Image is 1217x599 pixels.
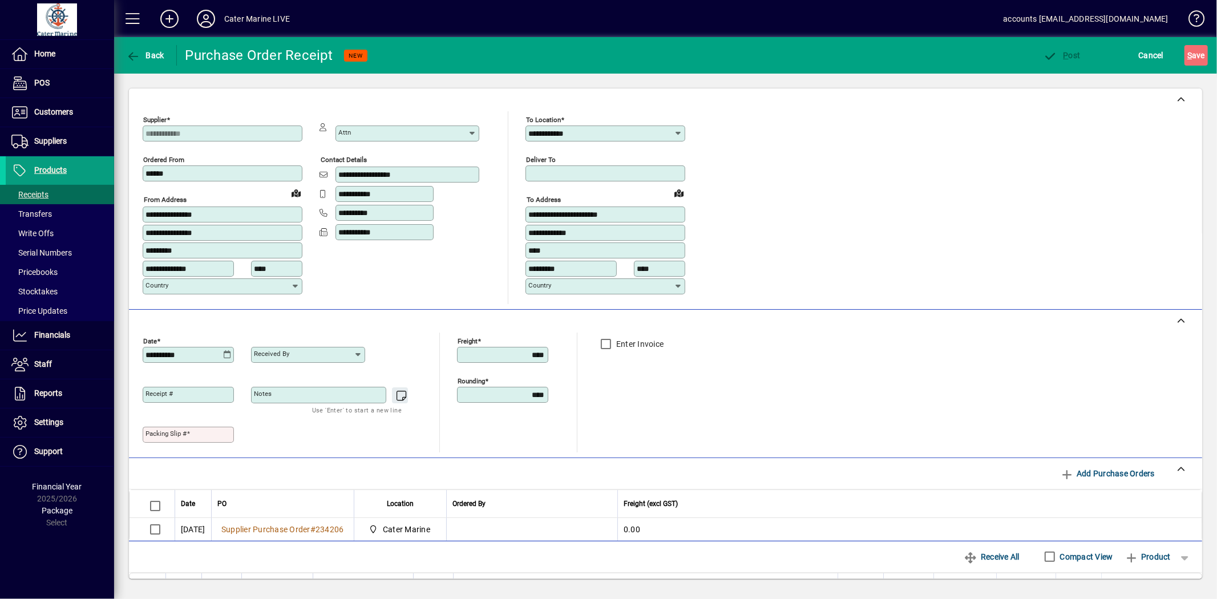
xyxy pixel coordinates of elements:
[528,281,551,289] mat-label: Country
[6,185,114,204] a: Receipts
[1064,51,1069,60] span: P
[6,379,114,408] a: Reports
[34,49,55,58] span: Home
[6,204,114,224] a: Transfers
[34,165,67,175] span: Products
[34,330,70,339] span: Financials
[217,497,227,510] span: PO
[6,98,114,127] a: Customers
[188,9,224,29] button: Profile
[11,229,54,238] span: Write Offs
[34,136,67,145] span: Suppliers
[181,497,205,510] div: Date
[34,447,63,456] span: Support
[221,525,310,534] span: Supplier Purchase Order
[387,497,414,510] span: Location
[452,497,486,510] span: Ordered By
[11,190,48,199] span: Receipts
[1041,45,1083,66] button: Post
[181,497,195,510] span: Date
[383,524,430,535] span: Cater Marine
[6,321,114,350] a: Financials
[126,51,164,60] span: Back
[34,359,52,369] span: Staff
[143,156,184,164] mat-label: Ordered from
[1125,548,1171,566] span: Product
[1187,51,1192,60] span: S
[1180,2,1203,39] a: Knowledge Base
[287,184,305,202] a: View on map
[34,418,63,427] span: Settings
[145,430,187,438] mat-label: Packing Slip #
[1060,464,1155,483] span: Add Purchase Orders
[114,45,177,66] app-page-header-button: Back
[34,388,62,398] span: Reports
[6,282,114,301] a: Stocktakes
[6,350,114,379] a: Staff
[366,523,435,536] span: Cater Marine
[452,497,612,510] div: Ordered By
[217,523,348,536] a: Supplier Purchase Order#234206
[1004,10,1169,28] div: accounts [EMAIL_ADDRESS][DOMAIN_NAME]
[964,548,1020,566] span: Receive All
[145,390,173,398] mat-label: Receipt #
[123,45,167,66] button: Back
[34,78,50,87] span: POS
[526,156,556,164] mat-label: Deliver To
[670,184,688,202] a: View on map
[143,116,167,124] mat-label: Supplier
[1184,45,1208,66] button: Save
[310,525,316,534] span: #
[624,497,1187,510] div: Freight (excl GST)
[6,127,114,156] a: Suppliers
[312,403,402,416] mat-hint: Use 'Enter' to start a new line
[6,69,114,98] a: POS
[224,10,290,28] div: Cater Marine LIVE
[6,301,114,321] a: Price Updates
[526,116,561,124] mat-label: To location
[6,243,114,262] a: Serial Numbers
[11,268,58,277] span: Pricebooks
[11,306,67,315] span: Price Updates
[316,525,344,534] span: 234206
[1136,45,1167,66] button: Cancel
[11,248,72,257] span: Serial Numbers
[1056,463,1159,484] button: Add Purchase Orders
[6,262,114,282] a: Pricebooks
[217,497,348,510] div: PO
[617,518,1202,541] td: 0.00
[1187,46,1205,64] span: ave
[42,506,72,515] span: Package
[458,337,478,345] mat-label: Freight
[33,482,82,491] span: Financial Year
[624,497,678,510] span: Freight (excl GST)
[614,338,664,350] label: Enter Invoice
[145,281,168,289] mat-label: Country
[254,350,289,358] mat-label: Received by
[960,547,1024,567] button: Receive All
[6,40,114,68] a: Home
[254,390,272,398] mat-label: Notes
[6,438,114,466] a: Support
[349,52,363,59] span: NEW
[1139,46,1164,64] span: Cancel
[458,377,485,385] mat-label: Rounding
[6,224,114,243] a: Write Offs
[143,337,157,345] mat-label: Date
[185,46,333,64] div: Purchase Order Receipt
[175,518,211,541] td: [DATE]
[11,209,52,218] span: Transfers
[151,9,188,29] button: Add
[11,287,58,296] span: Stocktakes
[1044,51,1081,60] span: ost
[1058,551,1113,562] label: Compact View
[338,128,351,136] mat-label: Attn
[6,408,114,437] a: Settings
[1119,547,1176,567] button: Product
[34,107,73,116] span: Customers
